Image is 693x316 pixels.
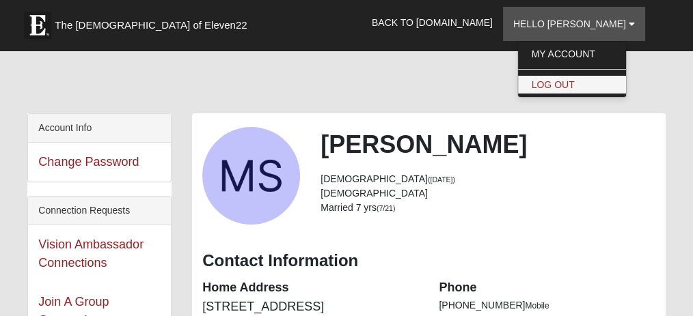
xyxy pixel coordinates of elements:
li: Married 7 yrs [321,201,655,215]
a: Change Password [38,155,139,169]
small: ([DATE]) [428,175,455,184]
a: Vision Ambassador Connections [38,238,144,270]
a: Log Out [518,76,626,94]
div: Account Info [28,114,171,143]
a: View Fullsize Photo [202,127,300,225]
h3: Contact Information [202,251,655,271]
span: The [DEMOGRAPHIC_DATA] of Eleven22 [55,18,247,32]
a: My Account [518,45,626,63]
li: [PHONE_NUMBER] [439,298,655,313]
img: Eleven22 logo [24,12,51,39]
li: [DEMOGRAPHIC_DATA] [321,186,655,201]
a: The [DEMOGRAPHIC_DATA] of Eleven22 [17,5,290,39]
h2: [PERSON_NAME] [321,130,655,159]
dt: Home Address [202,279,418,297]
div: Connection Requests [28,197,171,225]
dt: Phone [439,279,655,297]
span: Hello [PERSON_NAME] [513,18,626,29]
span: Mobile [525,301,549,311]
a: Back to [DOMAIN_NAME] [362,5,503,40]
a: Hello [PERSON_NAME] [503,7,645,41]
li: [DEMOGRAPHIC_DATA] [321,172,655,186]
small: (7/21) [377,204,395,212]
